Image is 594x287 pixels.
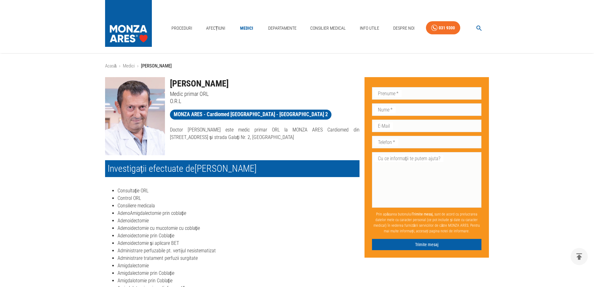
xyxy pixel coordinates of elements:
[118,232,360,240] li: Adenoidectomie prin Coblație
[372,209,482,236] p: Prin apăsarea butonului , sunt de acord cu prelucrarea datelor mele cu caracter personal (ce pot ...
[105,63,117,69] a: Acasă
[391,22,417,35] a: Despre Noi
[439,24,455,32] div: 031 9300
[204,22,228,35] a: Afecțiuni
[118,277,360,285] li: Amigdalotomie prin Coblație
[426,21,460,35] a: 031 9300
[170,110,331,120] a: MONZA ARES - Cardiomed [GEOGRAPHIC_DATA] - [GEOGRAPHIC_DATA] 2
[123,63,135,69] a: Medici
[571,248,588,265] button: delete
[118,217,360,225] li: Adenoidectomie
[119,62,120,70] li: ›
[118,240,360,247] li: Adenoidectomie și aplicare BET
[357,22,382,35] a: Info Utile
[118,255,360,262] li: Administrare tratament perfuzii surgitate
[118,262,360,270] li: Amigdalectomie
[118,202,360,210] li: Consiliere medicala
[170,77,360,90] h1: [PERSON_NAME]
[118,187,360,195] li: Consultație ORL
[118,210,360,217] li: AdenoAmigdalectomie prin coblație
[137,62,138,70] li: ›
[170,111,331,118] span: MONZA ARES - Cardiomed [GEOGRAPHIC_DATA] - [GEOGRAPHIC_DATA] 2
[118,247,360,255] li: Administrare perfuzabile pt. vertijul nesistematizat
[308,22,348,35] a: Consilier Medical
[169,22,195,35] a: Proceduri
[118,225,360,232] li: Adenoidectomie cu mucotomie cu coblație
[266,22,299,35] a: Departamente
[118,195,360,202] li: Control ORL
[170,126,360,141] p: Doctor [PERSON_NAME] este medic primar ORL la MONZA ARES Cardiomed din [STREET_ADDRESS] și strada...
[105,160,360,177] h2: Investigații efectuate de [PERSON_NAME]
[118,270,360,277] li: Amigdalectomie prin Coblație
[105,77,165,155] img: Dr. Sever Pop
[105,62,489,70] nav: breadcrumb
[170,90,360,97] p: Medic primar ORL
[141,62,172,70] p: [PERSON_NAME]
[372,239,482,250] button: Trimite mesaj
[412,212,433,216] b: Trimite mesaj
[170,97,360,105] p: O.R.L
[237,22,257,35] a: Medici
